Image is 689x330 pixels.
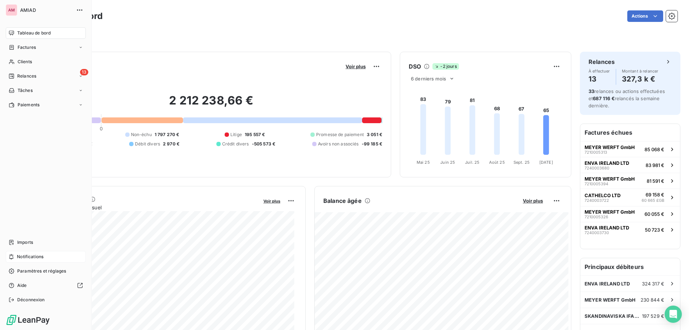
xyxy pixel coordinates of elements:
button: MEYER WERFT GmbH721000539481 591 € [580,173,680,189]
span: 230 844 € [641,297,664,303]
span: MEYER WERFT GmbH [585,144,635,150]
span: 0 [100,126,103,131]
span: Litige [230,131,242,138]
h6: Factures échues [580,124,680,141]
span: Tâches [18,87,33,94]
span: 13 [80,69,88,75]
span: MEYER WERFT GmbH [585,176,635,182]
tspan: Sept. 25 [514,160,530,165]
span: 6 derniers mois [411,76,446,82]
span: 7240003722 [585,198,609,203]
span: 687 116 € [593,96,614,101]
span: 1 797 270 € [155,131,179,138]
span: ENVA IRELAND LTD [585,160,629,166]
span: -2 jours [432,63,459,70]
span: CATHELCO LTD [585,192,620,198]
span: Tableau de bord [17,30,51,36]
tspan: [DATE] [539,160,553,165]
span: Montant à relancer [622,69,658,73]
span: Avoirs non associés [318,141,359,147]
span: relances ou actions effectuées et relancés la semaine dernière. [589,88,665,108]
span: MEYER WERFT GmbH [585,209,635,215]
span: 60 055 € [645,211,664,217]
span: 69 158 € [646,192,664,197]
span: ENVA IRELAND LTD [585,225,629,231]
span: 7210005394 [585,182,608,186]
span: 33 [589,88,594,94]
button: Voir plus [521,197,545,204]
span: Relances [17,73,36,79]
h4: 13 [589,73,610,85]
h6: DSO [409,62,421,71]
span: 7240003730 [585,231,609,235]
span: 60 665 £GB [642,197,664,204]
span: 7210005326 [585,215,608,219]
span: Notifications [17,254,43,260]
span: 7210005313 [585,150,607,154]
span: Voir plus [263,199,280,204]
span: Aide [17,282,27,289]
span: Voir plus [523,198,543,204]
span: 195 557 € [245,131,265,138]
tspan: Mai 25 [417,160,430,165]
h6: Relances [589,57,615,66]
a: Aide [6,280,86,291]
tspan: Août 25 [489,160,505,165]
span: -505 573 € [252,141,276,147]
span: 3 051 € [367,131,382,138]
span: Promesse de paiement [316,131,364,138]
span: 2 970 € [163,141,179,147]
img: Logo LeanPay [6,314,50,326]
button: MEYER WERFT GmbH721000532660 055 € [580,206,680,222]
span: 50 723 € [645,227,664,233]
span: Crédit divers [222,141,249,147]
button: CATHELCO LTD724000372269 158 €60 665 £GB [580,189,680,206]
tspan: Juil. 25 [465,160,479,165]
span: 324 317 € [642,281,664,287]
span: Factures [18,44,36,51]
span: SKANDINAVISKA IFAB FILTERING AB [585,313,642,319]
span: Clients [18,59,32,65]
button: Voir plus [261,197,282,204]
div: Open Intercom Messenger [665,306,682,323]
button: MEYER WERFT GmbH721000531385 068 € [580,141,680,157]
span: ENVA IRELAND LTD [585,281,630,287]
span: Voir plus [346,64,366,69]
h6: Balance âgée [323,196,362,205]
span: -99 185 € [362,141,382,147]
button: ENVA IRELAND LTD724000368083 981 € [580,157,680,173]
span: 83 981 € [646,162,664,168]
span: 197 529 € [642,313,664,319]
span: AMIAD [20,7,72,13]
span: 85 068 € [645,147,664,152]
tspan: Juin 25 [440,160,455,165]
button: ENVA IRELAND LTD724000373050 723 € [580,222,680,238]
button: Actions [627,10,663,22]
span: Chiffre d'affaires mensuel [41,204,258,211]
div: AM [6,4,17,16]
span: MEYER WERFT GmbH [585,297,636,303]
span: Paramètres et réglages [17,268,66,274]
span: Paiements [18,102,39,108]
span: 7240003680 [585,166,609,170]
h4: 327,3 k € [622,73,658,85]
h6: Principaux débiteurs [580,258,680,275]
h2: 2 212 238,66 € [41,93,382,115]
button: Voir plus [343,63,368,70]
span: Débit divers [135,141,160,147]
span: Non-échu [131,131,152,138]
span: À effectuer [589,69,610,73]
span: Imports [17,239,33,246]
span: Déconnexion [17,297,45,303]
span: 81 591 € [647,178,664,184]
